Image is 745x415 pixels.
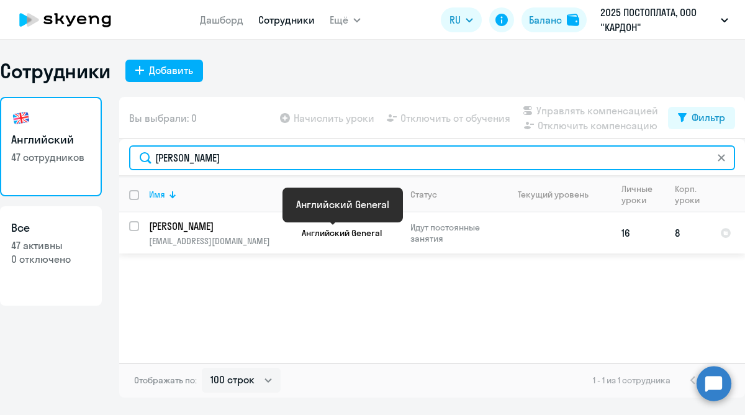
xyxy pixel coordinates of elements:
[149,219,289,233] p: [PERSON_NAME]
[149,189,165,200] div: Имя
[441,7,482,32] button: RU
[600,5,716,35] p: 2025 ПОСТОПЛАТА, ООО "КАРДОН"
[330,7,361,32] button: Ещё
[200,14,243,26] a: Дашборд
[258,14,315,26] a: Сотрудники
[410,189,495,200] div: Статус
[125,60,203,82] button: Добавить
[296,197,389,212] div: Английский General
[449,12,461,27] span: RU
[612,212,665,253] td: 16
[521,7,587,32] button: Балансbalance
[594,5,734,35] button: 2025 ПОСТОПЛАТА, ООО "КАРДОН"
[675,183,700,206] div: Корп. уроки
[129,145,735,170] input: Поиск по имени, email, продукту или статусу
[593,375,670,386] span: 1 - 1 из 1 сотрудника
[11,132,91,148] h3: Английский
[668,107,735,129] button: Фильтр
[410,222,495,244] p: Идут постоянные занятия
[529,12,562,27] div: Баланс
[129,111,197,125] span: Вы выбрали: 0
[506,189,611,200] div: Текущий уровень
[410,189,437,200] div: Статус
[518,189,589,200] div: Текущий уровень
[149,63,193,78] div: Добавить
[665,212,710,253] td: 8
[11,239,91,252] p: 47 активны
[692,110,725,125] div: Фильтр
[567,14,579,26] img: balance
[11,150,91,164] p: 47 сотрудников
[149,219,291,233] a: [PERSON_NAME]
[675,183,710,206] div: Корп. уроки
[11,108,31,128] img: english
[330,12,348,27] span: Ещё
[621,183,664,206] div: Личные уроки
[149,189,291,200] div: Имя
[11,220,91,236] h3: Все
[302,227,382,239] span: Английский General
[621,183,653,206] div: Личные уроки
[149,235,291,247] p: [EMAIL_ADDRESS][DOMAIN_NAME]
[134,375,197,386] span: Отображать по:
[11,252,91,266] p: 0 отключено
